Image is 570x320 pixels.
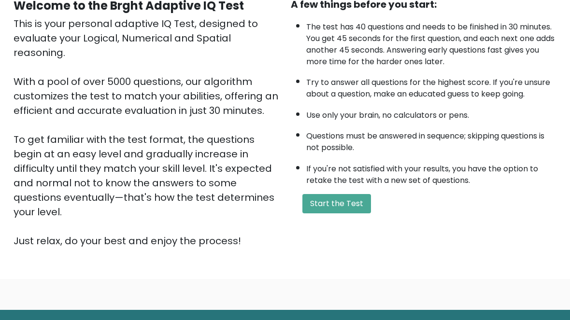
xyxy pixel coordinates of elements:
[306,17,556,68] li: The test has 40 questions and needs to be finished in 30 minutes. You get 45 seconds for the firs...
[306,126,556,154] li: Questions must be answered in sequence; skipping questions is not possible.
[306,105,556,122] li: Use only your brain, no calculators or pens.
[306,72,556,100] li: Try to answer all questions for the highest score. If you're unsure about a question, make an edu...
[306,159,556,187] li: If you're not satisfied with your results, you have the option to retake the test with a new set ...
[14,17,279,249] div: This is your personal adaptive IQ Test, designed to evaluate your Logical, Numerical and Spatial ...
[302,195,371,214] button: Start the Test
